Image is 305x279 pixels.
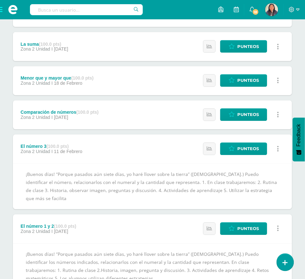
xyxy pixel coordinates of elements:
button: Feedback - Mostrar encuesta [293,118,305,161]
span: 11 de Febrero [54,149,82,154]
div: El número 3 [21,144,82,149]
div: ¡Buenos días! “Porque pasados aún siete días, yo haré llover sobre la tierra” ([DEMOGRAPHIC_DATA]... [13,164,292,209]
span: 18 de Febrero [54,81,82,86]
a: Punteos [220,143,267,155]
strong: (100.0 pts) [71,76,93,81]
span: Zona 2 Unidad I [21,47,53,52]
span: [DATE] [54,47,68,52]
div: Comparación de números [21,110,99,115]
span: Zona 2 Unidad I [21,115,53,120]
div: El número 1 y 2 [21,224,76,229]
span: Punteos [237,109,259,121]
strong: (100.0 pts) [76,110,99,115]
a: Punteos [220,74,267,87]
span: 18 [252,8,259,15]
a: Punteos [220,40,267,53]
strong: (100.0 pts) [39,42,61,47]
span: Punteos [237,75,259,87]
span: Zona 2 Unidad I [21,149,53,154]
input: Busca un usuario... [30,4,143,15]
a: Punteos [220,109,267,121]
span: Feedback [296,124,302,147]
span: [DATE] [54,115,68,120]
strong: (100.0 pts) [54,224,76,229]
strong: (100.0 pts) [46,144,69,149]
span: [DATE] [54,229,68,234]
div: Menor que y mayor que [21,76,93,81]
span: Zona 2 Unidad I [21,229,53,234]
span: Punteos [237,41,259,53]
span: Punteos [237,143,259,155]
a: Punteos [220,223,267,235]
img: 053f0824b320b518b52f6bf93d3dd2bd.png [265,3,278,16]
div: La suma [21,42,68,47]
span: Zona 2 Unidad I [21,81,53,86]
span: Punteos [237,223,259,235]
